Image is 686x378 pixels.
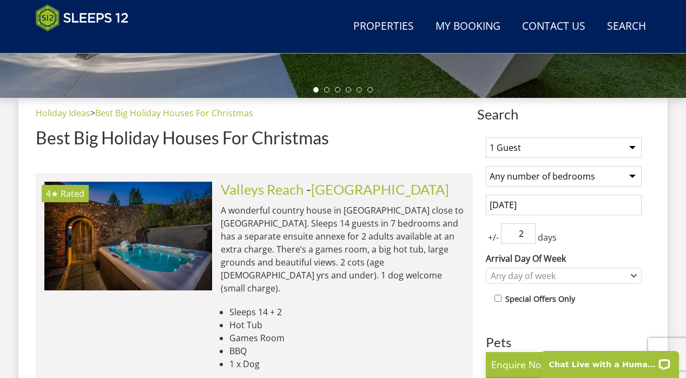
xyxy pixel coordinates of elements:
[311,181,449,197] a: [GEOGRAPHIC_DATA]
[603,15,650,39] a: Search
[36,107,90,119] a: Holiday Ideas
[488,270,628,282] div: Any day of week
[61,188,84,200] span: Rated
[486,195,642,215] input: Arrival Date
[229,344,464,357] li: BBQ
[486,252,642,265] label: Arrival Day Of Week
[431,15,505,39] a: My Booking
[505,293,575,305] label: Special Offers Only
[229,357,464,370] li: 1 x Dog
[221,204,464,295] p: A wonderful country house in [GEOGRAPHIC_DATA] close to [GEOGRAPHIC_DATA]. Sleeps 14 guests in 7 ...
[486,268,642,284] div: Combobox
[518,15,590,39] a: Contact Us
[44,182,212,290] a: 4★ Rated
[229,331,464,344] li: Games Room
[491,357,654,372] p: Enquire Now
[306,181,449,197] span: -
[36,128,473,147] h1: Best Big Holiday Houses For Christmas
[534,344,686,378] iframe: LiveChat chat widget
[536,231,559,244] span: days
[349,15,418,39] a: Properties
[46,188,58,200] span: Valleys Reach has a 4 star rating under the Quality in Tourism Scheme
[36,4,129,31] img: Sleeps 12
[30,38,144,47] iframe: Customer reviews powered by Trustpilot
[90,107,95,119] span: >
[44,182,212,290] img: valleys_reach_somerset_accommodation_vacation_home_sleeps_12.original.jpg
[221,181,304,197] a: Valleys Reach
[95,107,253,119] a: Best Big Holiday Houses For Christmas
[229,319,464,331] li: Hot Tub
[486,335,642,349] h3: Pets
[229,306,464,319] li: Sleeps 14 + 2
[477,107,650,122] span: Search
[486,231,501,244] span: +/-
